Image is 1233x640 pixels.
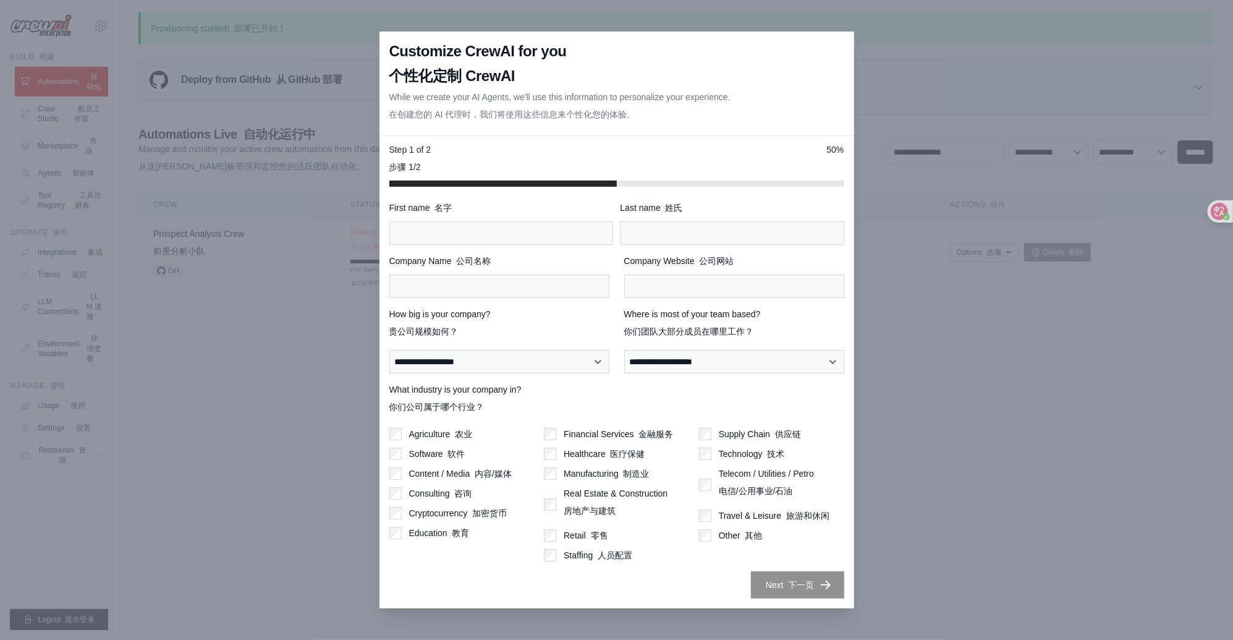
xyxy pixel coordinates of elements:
[786,511,829,521] font: 旅游和休闲
[409,507,507,519] label: Cryptocurrency
[564,529,608,542] label: Retail
[389,326,459,336] font: 贵公司规模如何？
[699,256,734,266] font: 公司网站
[775,429,801,439] font: 供应链
[456,256,491,266] font: 公司名称
[826,143,844,178] span: 50%
[389,41,567,91] h3: Customize CrewAI for you
[719,529,763,542] label: Other
[452,528,470,538] font: 教育
[789,580,815,590] font: 下一页
[564,506,616,516] font: 房地产与建筑
[666,203,683,213] font: 姓氏
[409,467,512,480] label: Content / Media
[598,550,632,560] font: 人员配置
[719,467,814,502] label: Telecom / Utilities / Petro
[475,469,512,479] font: 内容/媒体
[591,531,608,540] font: 零售
[389,162,421,172] font: 步骤 1/2
[751,571,844,599] button: Next
[564,487,667,522] label: Real Estate & Construction
[624,469,650,479] font: 制造业
[564,428,673,440] label: Financial Services
[409,487,472,500] label: Consulting
[719,428,801,440] label: Supply Chain
[389,91,731,126] p: While we create your AI Agents, we'll use this information to personalize your experience.
[454,489,472,498] font: 咨询
[409,428,473,440] label: Agriculture
[624,326,754,336] font: 你们团队大部分成员在哪里工作？
[389,67,515,84] font: 个性化定制 CrewAI
[389,109,636,119] font: 在创建您的 AI 代理时，我们将使用这些信息来个性化您的体验。
[719,510,829,522] label: Travel & Leisure
[389,308,609,343] label: How big is your company?
[719,486,793,496] font: 电信/公用事业/石油
[624,308,844,343] label: Where is most of your team based?
[639,429,674,439] font: 金融服务
[624,255,844,267] label: Company Website
[389,383,844,418] label: What industry is your company in?
[409,448,465,460] label: Software
[564,448,645,460] label: Healthcare
[455,429,472,439] font: 农业
[434,203,452,213] font: 名字
[564,549,632,561] label: Staffing
[472,508,507,518] font: 加密货币
[448,449,465,459] font: 软件
[389,402,485,412] font: 你们公司属于哪个行业？
[767,449,784,459] font: 技术
[719,448,785,460] label: Technology
[389,143,431,178] span: Step 1 of 2
[389,202,613,214] label: First name
[611,449,645,459] font: 医疗保健
[389,255,609,267] label: Company Name
[409,527,470,539] label: Education
[621,202,844,214] label: Last name
[564,467,650,480] label: Manufacturing
[745,531,763,540] font: 其他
